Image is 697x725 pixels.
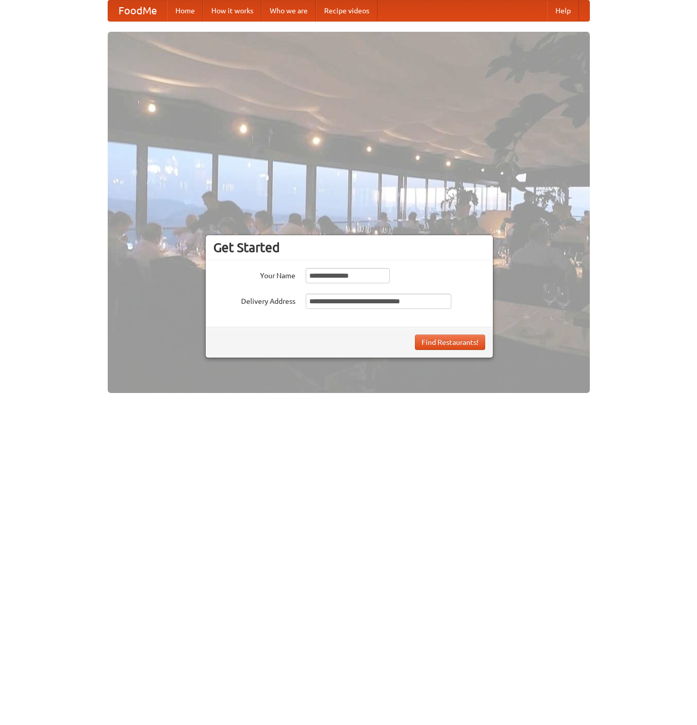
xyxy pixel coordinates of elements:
label: Your Name [213,268,295,281]
a: How it works [203,1,262,21]
a: Help [547,1,579,21]
a: FoodMe [108,1,167,21]
h3: Get Started [213,240,485,255]
a: Who we are [262,1,316,21]
button: Find Restaurants! [415,335,485,350]
label: Delivery Address [213,294,295,306]
a: Home [167,1,203,21]
a: Recipe videos [316,1,377,21]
